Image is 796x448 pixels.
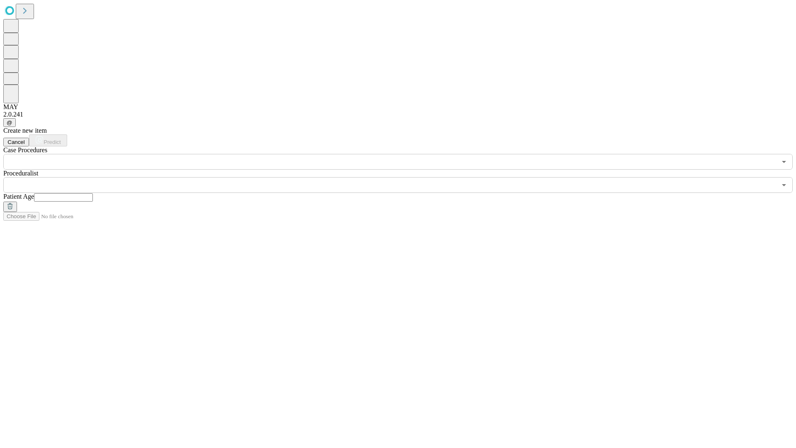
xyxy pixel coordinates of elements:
[3,138,29,146] button: Cancel
[7,119,12,126] span: @
[778,156,790,168] button: Open
[44,139,61,145] span: Predict
[778,179,790,191] button: Open
[3,118,16,127] button: @
[3,170,38,177] span: Proceduralist
[7,139,25,145] span: Cancel
[3,127,47,134] span: Create new item
[3,103,793,111] div: MAY
[29,134,67,146] button: Predict
[3,193,34,200] span: Patient Age
[3,111,793,118] div: 2.0.241
[3,146,47,153] span: Scheduled Procedure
